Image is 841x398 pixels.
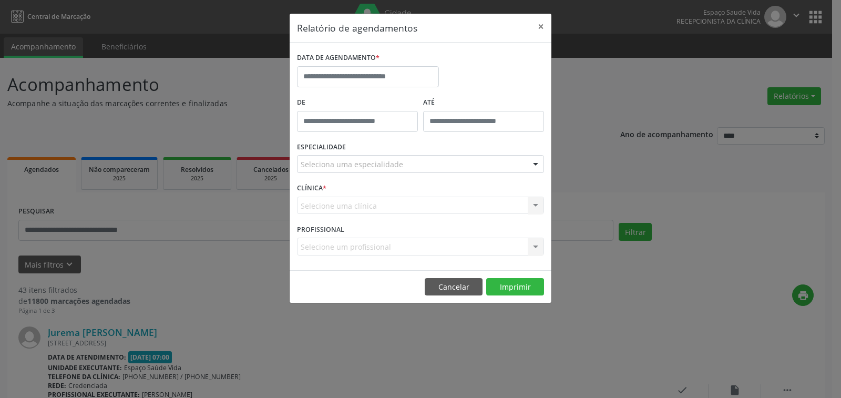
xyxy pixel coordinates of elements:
button: Cancelar [425,278,483,296]
label: DATA DE AGENDAMENTO [297,50,380,66]
label: PROFISSIONAL [297,221,344,238]
label: ATÉ [423,95,544,111]
label: De [297,95,418,111]
span: Seleciona uma especialidade [301,159,403,170]
button: Imprimir [486,278,544,296]
h5: Relatório de agendamentos [297,21,417,35]
button: Close [530,14,551,39]
label: ESPECIALIDADE [297,139,346,156]
label: CLÍNICA [297,180,326,197]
